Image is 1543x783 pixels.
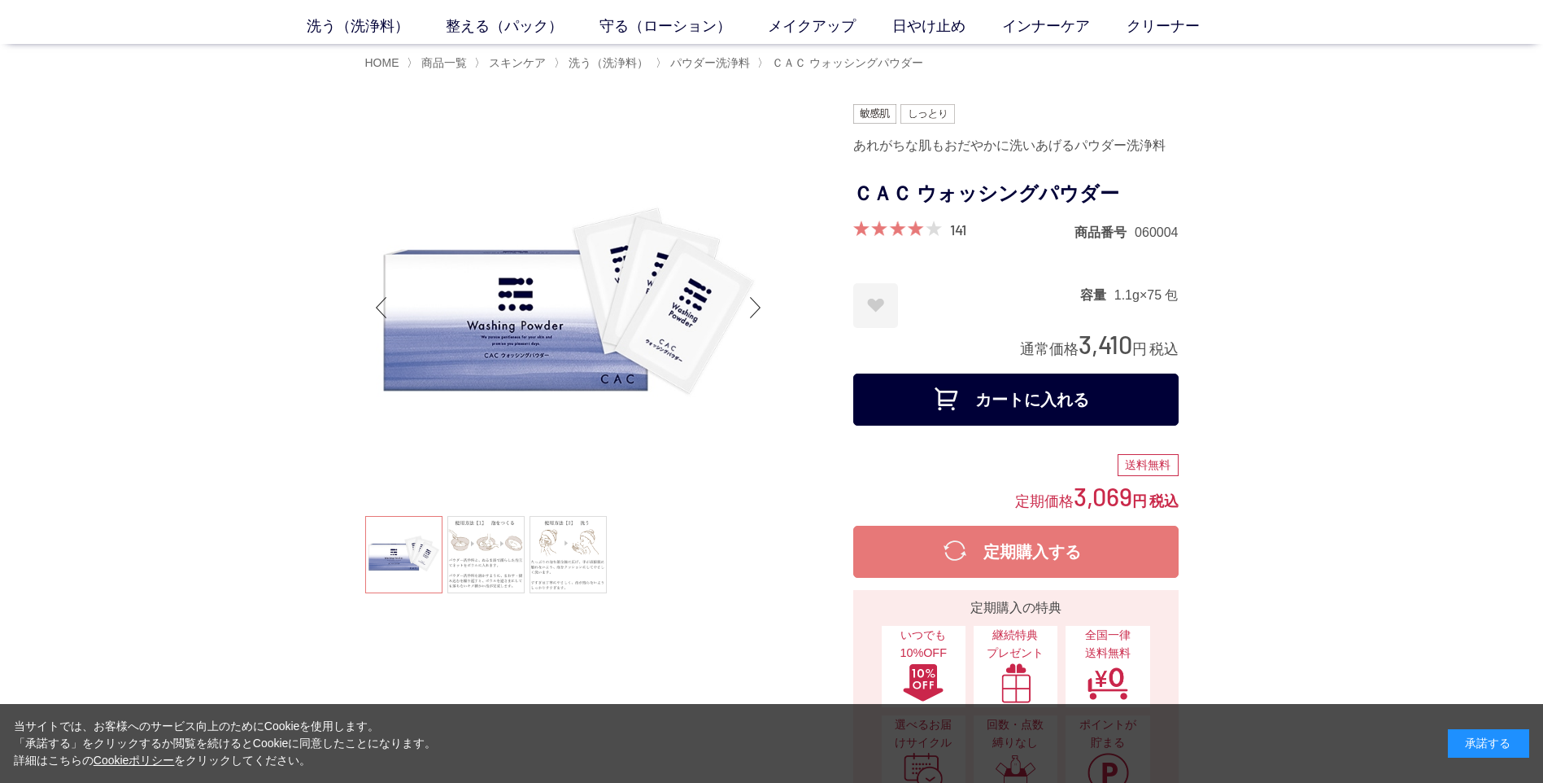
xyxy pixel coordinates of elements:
[1015,492,1074,510] span: 定期価格
[853,132,1179,160] div: あれがちな肌もおだやかに洗いあげるパウダー洗浄料
[599,15,768,37] a: 守る（ローション）
[853,374,1179,426] button: カートに入れる
[446,15,599,37] a: 整える（パック）
[860,598,1172,618] div: 定期購入の特典
[853,104,897,124] img: 敏感肌
[853,176,1179,212] h1: ＣＡＣ ウォッシングパウダー
[1074,481,1132,511] span: 3,069
[892,15,1002,37] a: 日やけ止め
[757,55,927,71] li: 〉
[418,56,467,69] a: 商品一覧
[489,56,546,69] span: スキンケア
[656,55,754,71] li: 〉
[772,56,923,69] span: ＣＡＣ ウォッシングパウダー
[1135,224,1178,241] dd: 060004
[94,754,175,767] a: Cookieポリシー
[902,663,944,703] img: いつでも10%OFF
[769,56,923,69] a: ＣＡＣ ウォッシングパウダー
[853,283,898,328] a: お気に入りに登録する
[670,56,750,69] span: パウダー洗浄料
[995,663,1037,703] img: 継続特典プレゼント
[1020,341,1079,357] span: 通常価格
[950,221,966,238] a: 141
[1127,15,1236,37] a: クリーナー
[900,104,954,124] img: しっとり
[1448,729,1529,758] div: 承諾する
[554,55,652,71] li: 〉
[421,56,467,69] span: 商品一覧
[365,275,398,340] div: Previous slide
[365,56,399,69] a: HOME
[486,56,546,69] a: スキンケア
[1118,454,1179,477] div: 送料無料
[1132,493,1147,510] span: 円
[307,15,446,37] a: 洗う（洗浄料）
[667,56,750,69] a: パウダー洗浄料
[1074,627,1141,662] span: 全国一律 送料無料
[768,15,892,37] a: メイクアップ
[1114,287,1179,304] dd: 1.1g×75 包
[1149,341,1179,357] span: 税込
[982,627,1049,662] span: 継続特典 プレゼント
[1132,341,1147,357] span: 円
[1074,224,1135,241] dt: 商品番号
[565,56,648,69] a: 洗う（洗浄料）
[890,627,957,662] span: いつでも10%OFF
[474,55,550,71] li: 〉
[365,104,772,511] img: ＣＡＣ ウォッシングパウダー
[14,718,437,769] div: 当サイトでは、お客様へのサービス向上のためにCookieを使用します。 「承諾する」をクリックするか閲覧を続けるとCookieに同意したことになります。 詳細はこちらの をクリックしてください。
[1149,493,1179,510] span: 税込
[853,526,1179,578] button: 定期購入する
[1002,15,1127,37] a: インナーケア
[569,56,648,69] span: 洗う（洗浄料）
[1079,329,1132,359] span: 3,410
[407,55,471,71] li: 〉
[739,275,772,340] div: Next slide
[1080,287,1114,304] dt: 容量
[1087,663,1129,703] img: 全国一律送料無料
